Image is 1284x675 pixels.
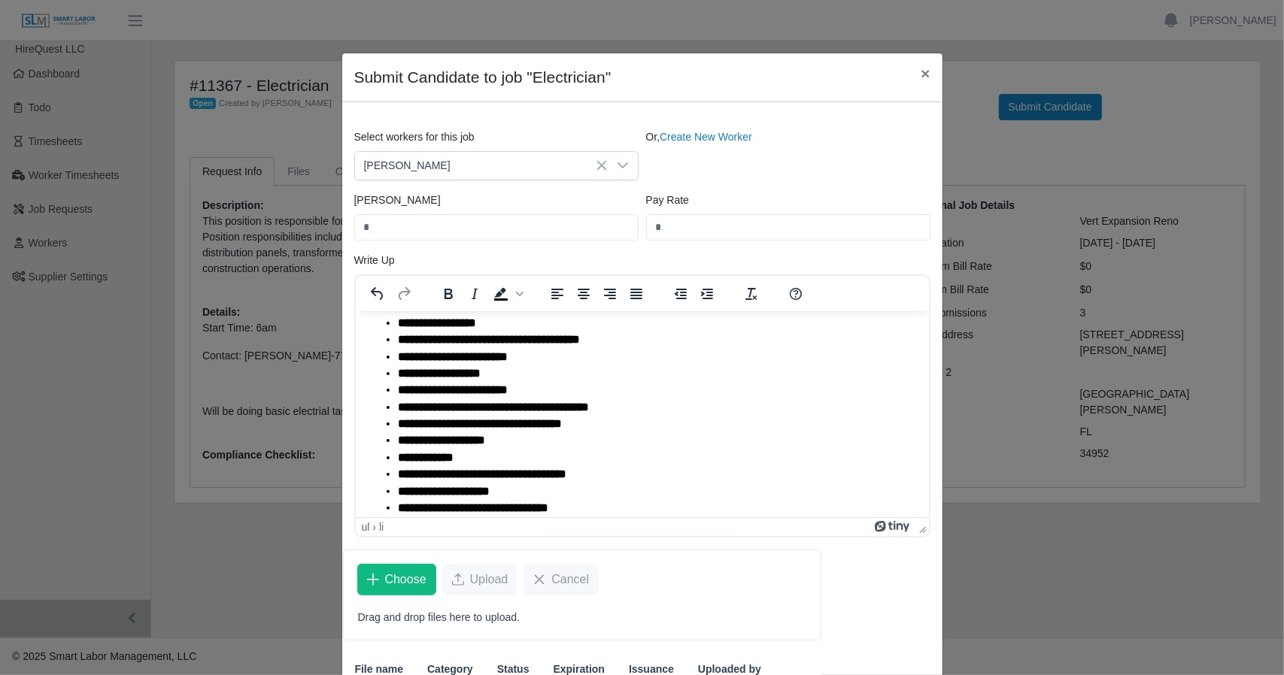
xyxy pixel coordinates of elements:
div: li [379,521,384,533]
p: Drag and drop files here to upload. [358,610,807,625]
button: Align center [571,283,596,304]
span: Cancel [551,571,589,589]
button: Bold [436,283,461,304]
button: Italic [462,283,487,304]
button: Align right [597,283,623,304]
h4: Submit Candidate to job "Electrician" [354,65,612,89]
label: Write Up [354,253,395,268]
button: Increase indent [694,283,720,304]
div: ul [362,521,370,533]
div: Press the Up and Down arrow keys to resize the editor. [913,518,929,536]
span: Choose [385,571,426,589]
div: Or, [642,129,934,180]
span: Upload [470,571,508,589]
label: Select workers for this job [354,129,475,145]
button: Close [909,53,942,93]
button: Upload [442,564,518,595]
button: Cancel [524,564,599,595]
button: Clear formatting [739,283,764,304]
button: Choose [357,564,436,595]
button: Justify [624,283,649,304]
span: Michael Perez [355,152,608,180]
a: Create New Worker [660,131,752,143]
button: Redo [391,283,417,304]
div: Background color Black [488,283,526,304]
label: Pay Rate [646,192,690,208]
button: Align left [545,283,570,304]
div: › [372,521,376,533]
button: Help [783,283,809,304]
iframe: Rich Text Area [356,311,929,517]
button: Decrease indent [668,283,694,304]
a: Powered by Tiny [875,521,912,533]
span: × [921,65,930,82]
label: [PERSON_NAME] [354,192,441,208]
button: Undo [365,283,390,304]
